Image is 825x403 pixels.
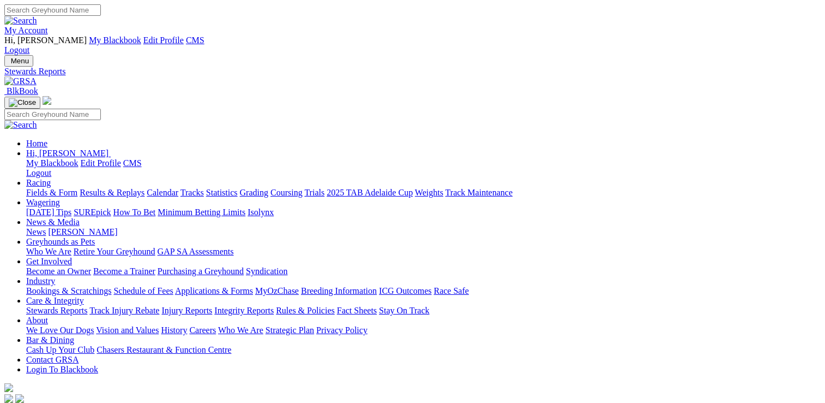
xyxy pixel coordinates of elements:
[26,286,821,296] div: Industry
[379,306,429,315] a: Stay On Track
[26,158,79,168] a: My Blackbook
[26,198,60,207] a: Wagering
[26,237,95,246] a: Greyhounds as Pets
[26,266,91,276] a: Become an Owner
[4,76,37,86] img: GRSA
[96,325,159,335] a: Vision and Values
[161,325,187,335] a: History
[4,383,13,392] img: logo-grsa-white.png
[143,35,184,45] a: Edit Profile
[158,247,234,256] a: GAP SA Assessments
[26,257,72,266] a: Get Involved
[26,365,98,374] a: Login To Blackbook
[7,86,38,96] span: BlkBook
[4,45,29,55] a: Logout
[26,296,84,305] a: Care & Integrity
[415,188,443,197] a: Weights
[81,158,121,168] a: Edit Profile
[248,208,274,217] a: Isolynx
[9,98,36,107] img: Close
[26,247,821,257] div: Greyhounds as Pets
[379,286,431,295] a: ICG Outcomes
[74,247,155,256] a: Retire Your Greyhound
[26,306,87,315] a: Stewards Reports
[161,306,212,315] a: Injury Reports
[316,325,368,335] a: Privacy Policy
[189,325,216,335] a: Careers
[4,86,38,96] a: BlkBook
[270,188,303,197] a: Coursing
[433,286,468,295] a: Race Safe
[26,345,94,354] a: Cash Up Your Club
[4,97,40,109] button: Toggle navigation
[15,394,24,403] img: twitter.svg
[26,227,821,237] div: News & Media
[240,188,268,197] a: Grading
[26,168,51,177] a: Logout
[4,16,37,26] img: Search
[26,217,80,227] a: News & Media
[180,188,204,197] a: Tracks
[4,35,821,55] div: My Account
[89,35,141,45] a: My Blackbook
[97,345,231,354] a: Chasers Restaurant & Function Centre
[74,208,111,217] a: SUREpick
[4,26,48,35] a: My Account
[123,158,142,168] a: CMS
[26,227,46,236] a: News
[4,35,87,45] span: Hi, [PERSON_NAME]
[276,306,335,315] a: Rules & Policies
[26,325,821,335] div: About
[26,306,821,316] div: Care & Integrity
[26,149,109,158] span: Hi, [PERSON_NAME]
[26,178,51,187] a: Racing
[186,35,204,45] a: CMS
[158,266,244,276] a: Purchasing a Greyhound
[26,188,821,198] div: Racing
[26,208,821,217] div: Wagering
[4,109,101,120] input: Search
[11,57,29,65] span: Menu
[327,188,413,197] a: 2025 TAB Adelaide Cup
[266,325,314,335] a: Strategic Plan
[147,188,178,197] a: Calendar
[26,188,77,197] a: Fields & Form
[89,306,159,315] a: Track Injury Rebate
[218,325,263,335] a: Who We Are
[158,208,245,217] a: Minimum Betting Limits
[26,276,55,286] a: Industry
[206,188,238,197] a: Statistics
[93,266,155,276] a: Become a Trainer
[26,286,111,295] a: Bookings & Scratchings
[4,55,33,67] button: Toggle navigation
[175,286,253,295] a: Applications & Forms
[26,158,821,178] div: Hi, [PERSON_NAME]
[26,316,48,325] a: About
[26,247,71,256] a: Who We Are
[4,394,13,403] img: facebook.svg
[113,208,156,217] a: How To Bet
[337,306,377,315] a: Fact Sheets
[26,355,79,364] a: Contact GRSA
[214,306,274,315] a: Integrity Reports
[4,67,821,76] a: Stewards Reports
[26,208,71,217] a: [DATE] Tips
[26,139,47,148] a: Home
[26,335,74,345] a: Bar & Dining
[445,188,513,197] a: Track Maintenance
[26,325,94,335] a: We Love Our Dogs
[80,188,144,197] a: Results & Replays
[113,286,173,295] a: Schedule of Fees
[48,227,117,236] a: [PERSON_NAME]
[301,286,377,295] a: Breeding Information
[255,286,299,295] a: MyOzChase
[26,149,111,158] a: Hi, [PERSON_NAME]
[26,266,821,276] div: Get Involved
[43,96,51,105] img: logo-grsa-white.png
[4,120,37,130] img: Search
[26,345,821,355] div: Bar & Dining
[4,4,101,16] input: Search
[304,188,324,197] a: Trials
[246,266,287,276] a: Syndication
